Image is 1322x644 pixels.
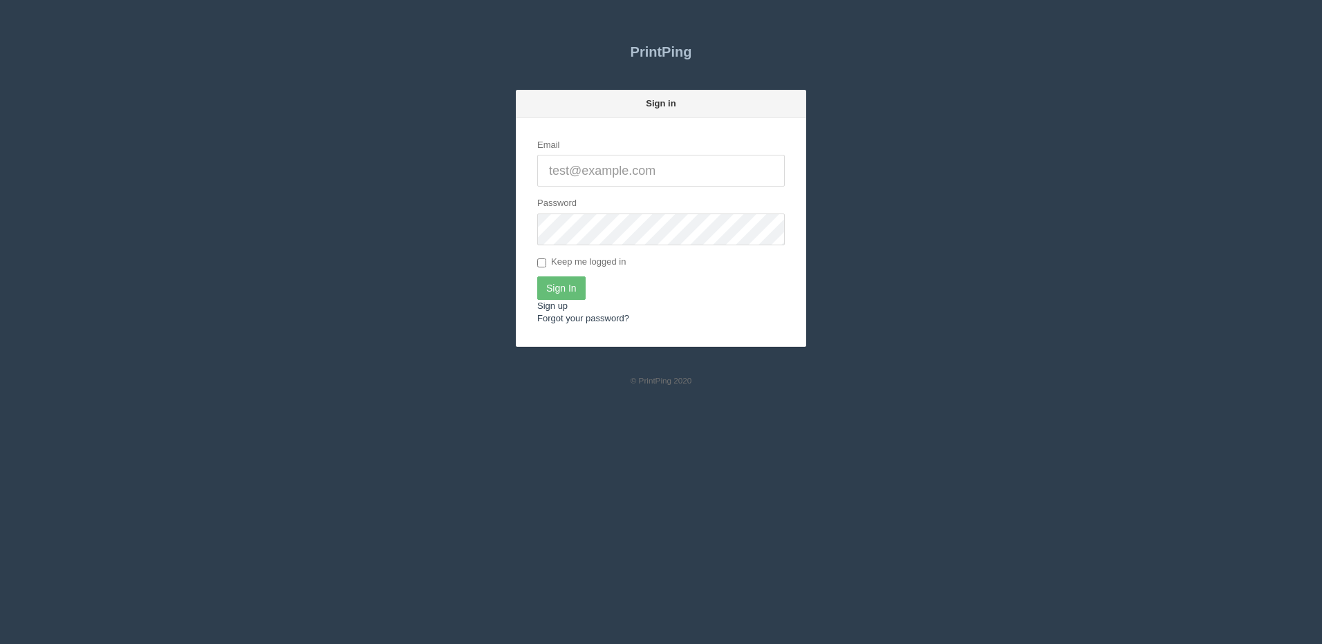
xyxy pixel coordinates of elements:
input: Keep me logged in [537,258,546,267]
label: Password [537,197,577,210]
input: Sign In [537,276,586,300]
a: PrintPing [516,35,806,69]
small: © PrintPing 2020 [631,376,692,385]
a: Sign up [537,301,568,311]
label: Email [537,139,560,152]
input: test@example.com [537,155,785,187]
a: Forgot your password? [537,313,629,323]
label: Keep me logged in [537,256,626,269]
strong: Sign in [646,98,676,108]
